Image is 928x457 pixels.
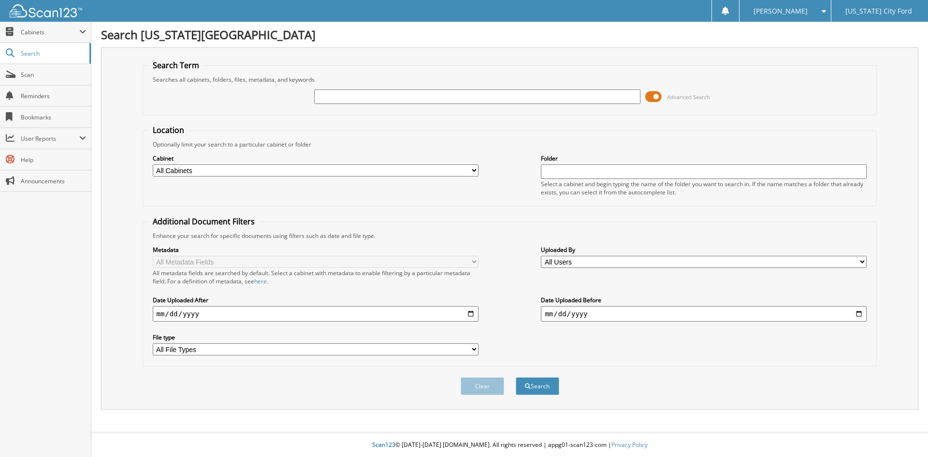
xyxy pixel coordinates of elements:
div: Enhance your search for specific documents using filters such as date and file type. [148,232,872,240]
span: User Reports [21,134,79,143]
a: Privacy Policy [611,441,648,449]
label: Uploaded By [541,246,867,254]
div: All metadata fields are searched by default. Select a cabinet with metadata to enable filtering b... [153,269,478,285]
input: start [153,306,478,322]
span: Search [21,49,85,58]
span: Reminders [21,92,86,100]
legend: Search Term [148,60,204,71]
div: Select a cabinet and begin typing the name of the folder you want to search in. If the name match... [541,180,867,196]
label: Date Uploaded Before [541,296,867,304]
span: [US_STATE] City Ford [845,8,912,14]
label: Cabinet [153,154,478,162]
button: Search [516,377,559,395]
span: Help [21,156,86,164]
label: File type [153,333,478,341]
span: Scan [21,71,86,79]
span: Advanced Search [667,93,710,101]
div: Optionally limit your search to a particular cabinet or folder [148,140,872,148]
span: Bookmarks [21,113,86,121]
label: Folder [541,154,867,162]
span: Cabinets [21,28,79,36]
legend: Additional Document Filters [148,216,260,227]
span: Announcements [21,177,86,185]
legend: Location [148,125,189,135]
div: © [DATE]-[DATE] [DOMAIN_NAME]. All rights reserved | appg01-scan123-com | [91,433,928,457]
button: Clear [461,377,504,395]
span: Scan123 [372,441,395,449]
img: scan123-logo-white.svg [10,4,82,17]
a: here [254,277,267,285]
h1: Search [US_STATE][GEOGRAPHIC_DATA] [101,27,918,43]
input: end [541,306,867,322]
label: Date Uploaded After [153,296,478,304]
span: [PERSON_NAME] [754,8,808,14]
label: Metadata [153,246,478,254]
div: Searches all cabinets, folders, files, metadata, and keywords [148,75,872,84]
